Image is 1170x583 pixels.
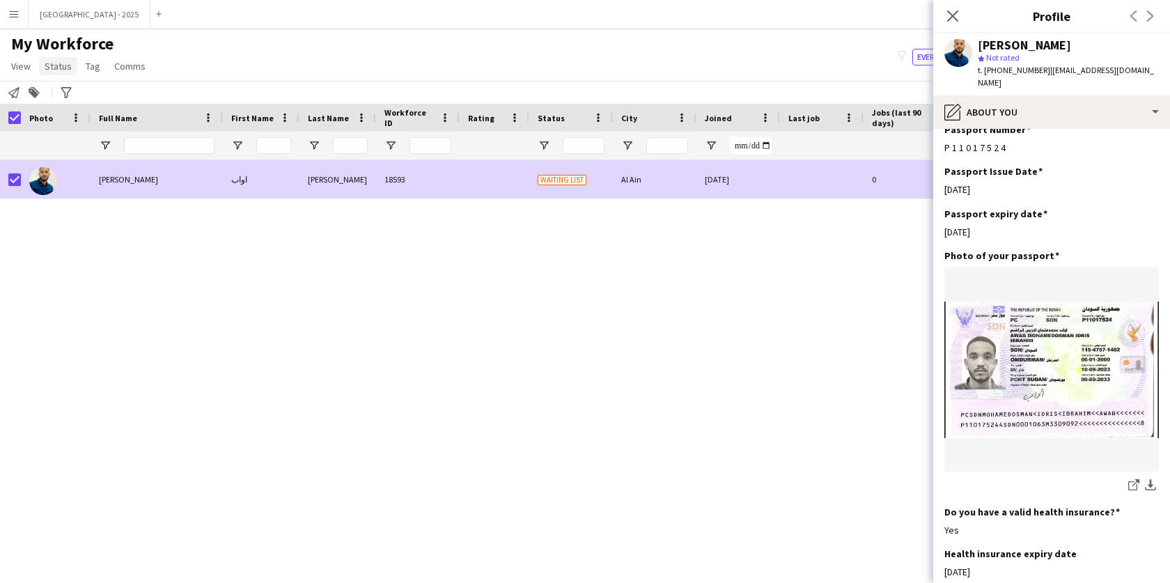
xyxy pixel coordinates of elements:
span: Waiting list [538,175,586,185]
app-action-btn: Advanced filters [58,84,75,101]
div: [DATE] [944,183,1159,196]
button: [GEOGRAPHIC_DATA] - 2025 [29,1,150,28]
span: t. [PHONE_NUMBER] [978,65,1050,75]
span: Tag [86,60,100,72]
a: View [6,57,36,75]
input: Workforce ID Filter Input [409,137,451,154]
div: [DATE] [944,566,1159,578]
span: Rating [468,113,494,123]
span: Status [45,60,72,72]
div: اواب [223,160,299,199]
span: Photo [29,113,53,123]
div: About you [933,95,1170,129]
div: 0 [864,160,954,199]
div: [DATE] [944,226,1159,238]
input: Last Name Filter Input [333,137,368,154]
app-action-btn: Add to tag [26,84,42,101]
button: Open Filter Menu [99,139,111,152]
button: Open Filter Menu [231,139,244,152]
span: Last Name [308,113,349,123]
span: Full Name [99,113,137,123]
app-action-btn: Notify workforce [6,84,22,101]
h3: Passport expiry date [944,208,1047,220]
h3: Photo of your passport [944,249,1059,262]
div: [PERSON_NAME] [978,39,1071,52]
span: Not rated [986,52,1020,63]
div: 18593 [376,160,460,199]
input: Status Filter Input [563,137,604,154]
button: Open Filter Menu [621,139,634,152]
input: First Name Filter Input [256,137,291,154]
div: Al Ain [613,160,696,199]
span: View [11,60,31,72]
div: [PERSON_NAME] [299,160,376,199]
button: Everyone12,572 [912,49,986,65]
span: Comms [114,60,146,72]
span: My Workforce [11,33,114,54]
img: اواب محمدعثمان [29,167,57,195]
a: Status [39,57,77,75]
h3: Passport Issue Date [944,165,1043,178]
span: City [621,113,637,123]
h3: Health insurance expiry date [944,547,1077,560]
span: | [EMAIL_ADDRESS][DOMAIN_NAME] [978,65,1154,88]
div: P 1 1 0 1 7 5 2 4 [944,141,1159,154]
input: City Filter Input [646,137,688,154]
button: Open Filter Menu [384,139,397,152]
input: Full Name Filter Input [124,137,214,154]
button: Open Filter Menu [308,139,320,152]
span: Joined [705,113,732,123]
a: Comms [109,57,151,75]
input: Joined Filter Input [730,137,772,154]
button: Open Filter Menu [705,139,717,152]
div: Yes [944,524,1159,536]
img: IMG_1060.jpeg [944,302,1159,438]
span: Last job [788,113,820,123]
span: [PERSON_NAME] [99,174,158,185]
h3: Profile [933,7,1170,25]
button: Open Filter Menu [538,139,550,152]
span: Workforce ID [384,107,435,128]
span: First Name [231,113,274,123]
span: Status [538,113,565,123]
div: [DATE] [696,160,780,199]
h3: Do you have a valid health insurance? [944,506,1120,518]
span: Jobs (last 90 days) [872,107,929,128]
a: Tag [80,57,106,75]
h3: Passport Number [944,123,1031,136]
